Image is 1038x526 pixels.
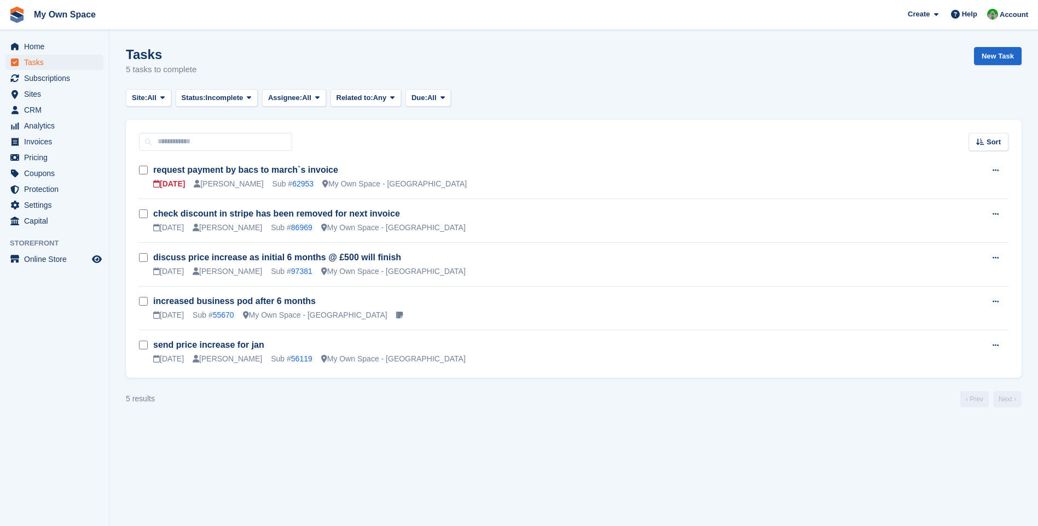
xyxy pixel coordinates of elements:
span: All [427,92,437,103]
div: Sub # [193,309,234,321]
span: All [147,92,156,103]
div: My Own Space - [GEOGRAPHIC_DATA] [321,266,466,277]
a: Next [993,391,1022,407]
div: [DATE] [153,222,184,233]
div: My Own Space - [GEOGRAPHIC_DATA] [321,353,466,365]
span: Settings [24,197,90,213]
span: Online Store [24,252,90,267]
a: menu [5,182,103,197]
div: [DATE] [153,309,184,321]
img: Paula Harris [987,9,998,20]
span: Related to: [337,92,373,103]
a: 86969 [291,223,312,232]
p: 5 tasks to complete [126,63,196,76]
a: My Own Space [30,5,100,24]
span: Tasks [24,55,90,70]
div: My Own Space - [GEOGRAPHIC_DATA] [243,309,387,321]
a: Preview store [90,253,103,266]
span: Coupons [24,166,90,181]
div: [PERSON_NAME] [193,222,262,233]
div: Sub # [271,353,312,365]
span: Create [908,9,930,20]
span: Sites [24,86,90,102]
span: Due: [411,92,427,103]
a: increased business pod after 6 months [153,296,316,306]
div: [DATE] [153,178,185,190]
span: Status: [182,92,206,103]
span: Help [962,9,977,20]
a: menu [5,252,103,267]
a: New Task [974,47,1022,65]
div: [PERSON_NAME] [194,178,263,190]
span: Any [373,92,387,103]
span: All [302,92,311,103]
button: Site: All [126,89,171,107]
span: Account [1000,9,1028,20]
button: Status: Incomplete [176,89,258,107]
div: [PERSON_NAME] [193,353,262,365]
div: 5 results [126,393,155,405]
a: menu [5,213,103,229]
span: CRM [24,102,90,118]
a: menu [5,166,103,181]
a: menu [5,134,103,149]
div: [DATE] [153,353,184,365]
div: Sub # [272,178,314,190]
a: menu [5,150,103,165]
div: Sub # [271,266,312,277]
span: Capital [24,213,90,229]
div: [PERSON_NAME] [193,266,262,277]
div: My Own Space - [GEOGRAPHIC_DATA] [322,178,467,190]
a: Previous [960,391,989,407]
a: menu [5,102,103,118]
span: Home [24,39,90,54]
span: Protection [24,182,90,197]
a: menu [5,39,103,54]
span: Assignee: [268,92,302,103]
span: Subscriptions [24,71,90,86]
a: menu [5,55,103,70]
div: [DATE] [153,266,184,277]
a: menu [5,86,103,102]
span: Invoices [24,134,90,149]
div: Sub # [271,222,312,233]
a: menu [5,71,103,86]
a: discuss price increase as initial 6 months @ £500 will finish [153,253,401,262]
button: Due: All [405,89,451,107]
button: Related to: Any [330,89,401,107]
a: menu [5,118,103,133]
a: request payment by bacs to march`s invoice [153,165,338,174]
div: My Own Space - [GEOGRAPHIC_DATA] [321,222,466,233]
img: stora-icon-8386f47178a22dfd0bd8f6a31ec36ba5ce8667c1dd55bd0f319d3a0aa187defe.svg [9,7,25,23]
a: 56119 [291,354,312,363]
a: menu [5,197,103,213]
span: Site: [132,92,147,103]
a: check discount in stripe has been removed for next invoice [153,209,400,218]
button: Assignee: All [262,89,326,107]
a: 55670 [213,311,234,319]
span: Storefront [10,238,109,249]
nav: Page [958,391,1024,407]
a: send price increase for jan [153,340,264,349]
a: 62953 [292,179,314,188]
span: Analytics [24,118,90,133]
h1: Tasks [126,47,196,62]
a: 97381 [291,267,312,276]
span: Incomplete [206,92,243,103]
span: Pricing [24,150,90,165]
span: Sort [987,137,1001,148]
